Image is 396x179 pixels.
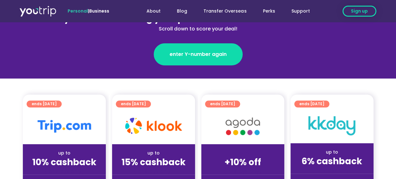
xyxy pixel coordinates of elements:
[138,5,169,17] a: About
[28,168,101,175] div: (for stays only)
[351,8,368,14] span: Sign up
[27,100,62,107] a: ends [DATE]
[89,8,109,14] a: Business
[342,6,376,17] a: Sign up
[117,168,190,175] div: (for stays only)
[294,100,329,107] a: ends [DATE]
[28,150,101,156] div: up to
[206,168,279,175] div: (for stays only)
[255,5,283,17] a: Perks
[205,100,240,107] a: ends [DATE]
[210,100,235,107] span: ends [DATE]
[296,167,368,174] div: (for stays only)
[195,5,255,17] a: Transfer Overseas
[117,150,190,156] div: up to
[121,156,186,168] strong: 15% cashback
[170,51,227,58] span: enter Y-number again
[301,155,362,167] strong: 6% cashback
[62,25,334,33] div: Scroll down to score your deal!
[68,8,88,14] span: Personal
[224,156,261,168] strong: +10% off
[32,100,57,107] span: ends [DATE]
[299,100,324,107] span: ends [DATE]
[126,5,318,17] nav: Menu
[62,12,334,33] div: 8160013854
[68,8,109,14] span: |
[32,156,96,168] strong: 10% cashback
[116,100,151,107] a: ends [DATE]
[296,149,368,155] div: up to
[154,43,243,65] a: enter Y-number again
[169,5,195,17] a: Blog
[121,100,146,107] span: ends [DATE]
[237,150,249,156] span: up to
[283,5,318,17] a: Support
